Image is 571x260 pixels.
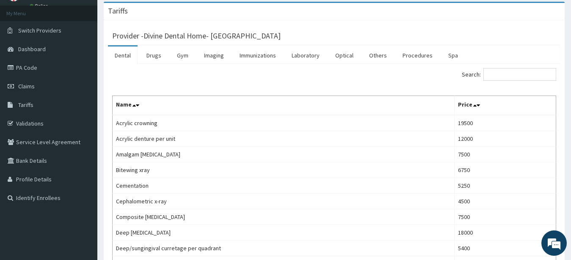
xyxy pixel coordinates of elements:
[455,209,556,225] td: 7500
[455,178,556,194] td: 5250
[113,162,455,178] td: Bitewing xray
[18,27,61,34] span: Switch Providers
[455,225,556,241] td: 18000
[455,241,556,256] td: 5400
[113,194,455,209] td: Cephalometric x-ray
[113,178,455,194] td: Cementation
[113,147,455,162] td: Amalgam [MEDICAL_DATA]
[108,7,128,15] h3: Tariffs
[18,101,33,109] span: Tariffs
[113,209,455,225] td: Composite [MEDICAL_DATA]
[455,96,556,115] th: Price
[18,45,46,53] span: Dashboard
[455,131,556,147] td: 12000
[441,47,465,64] a: Spa
[285,47,326,64] a: Laboratory
[170,47,195,64] a: Gym
[455,162,556,178] td: 6750
[328,47,360,64] a: Optical
[112,32,281,40] h3: Provider - Divine Dental Home- [GEOGRAPHIC_DATA]
[113,131,455,147] td: Acrylic denture per unit
[455,147,556,162] td: 7500
[113,115,455,131] td: Acrylic crowning
[455,194,556,209] td: 4500
[362,47,394,64] a: Others
[108,47,138,64] a: Dental
[113,225,455,241] td: Deep [MEDICAL_DATA]
[455,115,556,131] td: 19500
[140,47,168,64] a: Drugs
[197,47,231,64] a: Imaging
[113,241,455,256] td: Deep/sungingival curretage per quadrant
[462,68,556,81] label: Search:
[18,82,35,90] span: Claims
[113,96,455,115] th: Name
[233,47,283,64] a: Immunizations
[483,68,556,81] input: Search:
[396,47,439,64] a: Procedures
[30,3,50,9] a: Online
